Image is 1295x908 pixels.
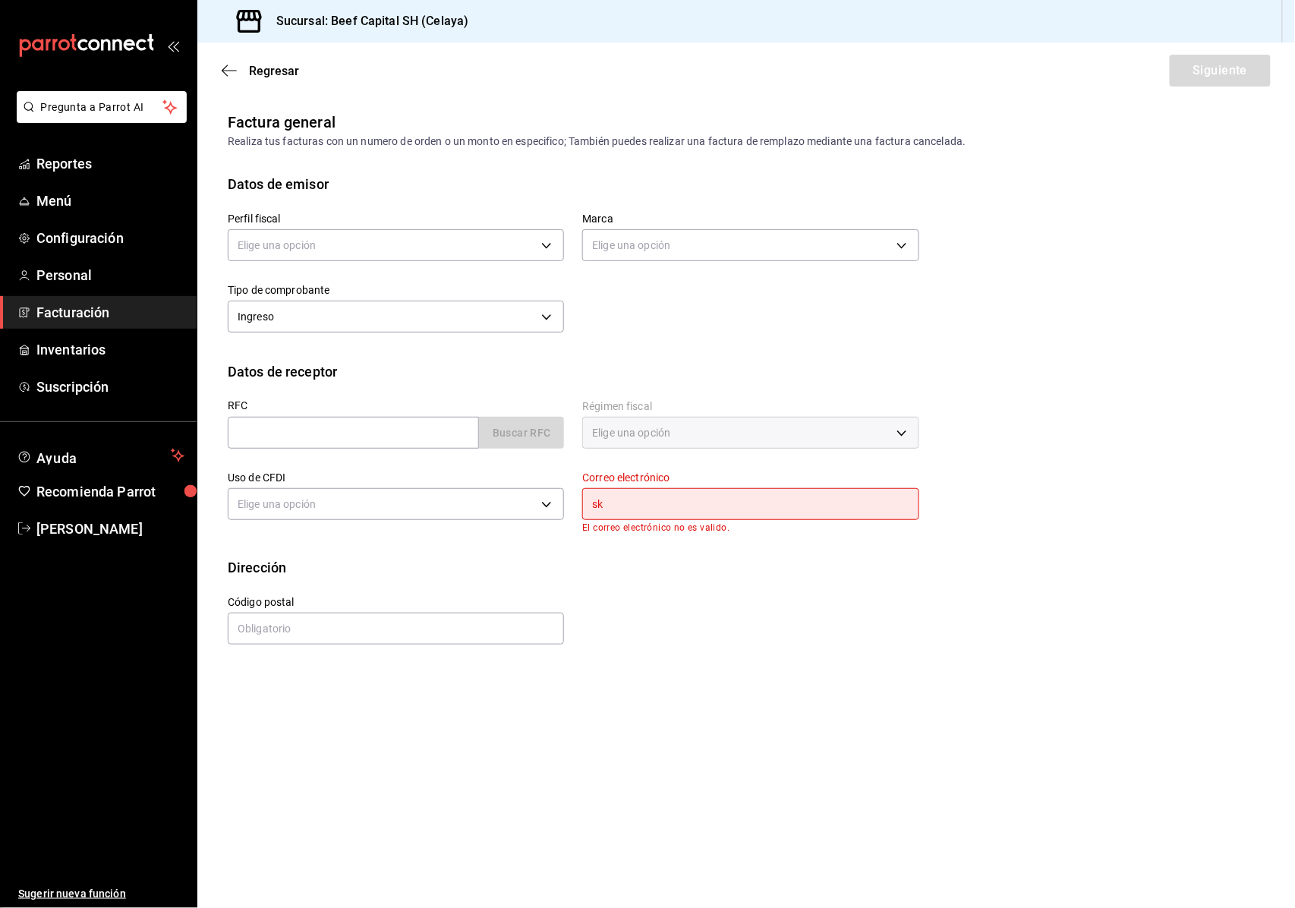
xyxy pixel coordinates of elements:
label: RFC [228,400,564,411]
div: Datos de emisor [228,174,329,194]
span: Configuración [36,228,184,248]
label: Correo electrónico [582,473,918,484]
span: Suscripción [36,377,184,397]
span: Sugerir nueva función [18,886,184,902]
label: Tipo de comprobante [228,285,564,296]
span: Ingreso [238,309,274,324]
p: El correo electrónico no es valido. [582,522,918,533]
span: Facturación [36,302,184,323]
div: Elige una opción [228,488,564,520]
div: Realiza tus facturas con un numero de orden o un monto en especifico; También puedes realizar una... [228,134,1265,150]
div: Elige una opción [228,229,564,261]
input: Obligatorio [228,613,564,645]
span: Regresar [249,64,299,78]
div: Dirección [228,557,286,578]
button: open_drawer_menu [167,39,179,52]
label: Marca [582,214,918,225]
label: Código postal [228,597,564,608]
a: Pregunta a Parrot AI [11,110,187,126]
div: Elige una opción [582,417,918,449]
span: Menú [36,191,184,211]
div: Datos de receptor [228,361,337,382]
span: Inventarios [36,339,184,360]
h3: Sucursal: Beef Capital SH (Celaya) [264,12,468,30]
span: Recomienda Parrot [36,481,184,502]
label: Uso de CFDI [228,473,564,484]
div: Elige una opción [582,229,918,261]
label: Perfil fiscal [228,214,564,225]
span: Reportes [36,153,184,174]
label: Régimen fiscal [582,402,918,412]
div: Factura general [228,111,336,134]
button: Pregunta a Parrot AI [17,91,187,123]
span: Pregunta a Parrot AI [41,99,163,115]
span: [PERSON_NAME] [36,519,184,539]
button: Regresar [222,64,299,78]
span: Personal [36,265,184,285]
span: Ayuda [36,446,165,465]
